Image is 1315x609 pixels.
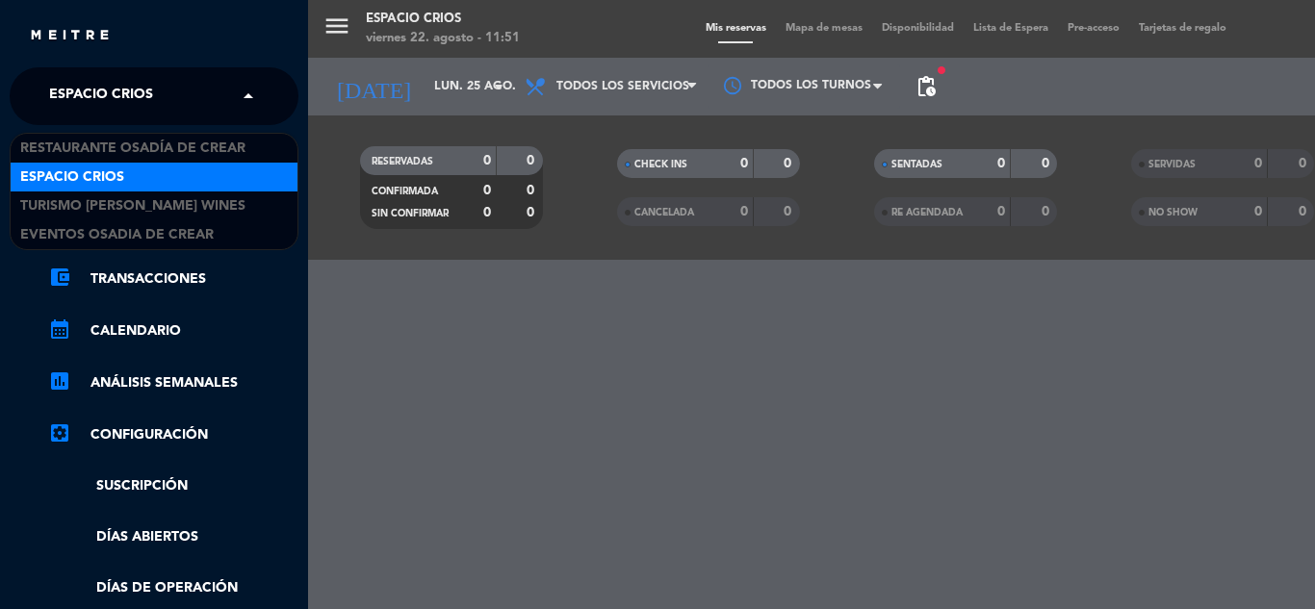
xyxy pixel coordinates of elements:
a: account_balance_walletTransacciones [48,267,298,291]
img: MEITRE [29,29,111,43]
a: Días de Operación [48,577,298,599]
a: Suscripción [48,475,298,497]
i: calendar_month [48,317,71,341]
a: Días abiertos [48,526,298,548]
span: Espacio Crios [49,76,153,116]
span: Espacio Crios [20,166,124,189]
span: Restaurante Osadía de Crear [20,138,245,160]
span: Eventos Osadia de Crear [20,224,214,246]
span: Turismo [PERSON_NAME] Wines [20,195,245,217]
i: account_balance_wallet [48,266,71,289]
span: fiber_manual_record [936,64,947,76]
i: assessment [48,369,71,393]
a: Configuración [48,423,298,446]
a: assessmentANÁLISIS SEMANALES [48,371,298,394]
span: pending_actions [915,75,938,98]
a: calendar_monthCalendario [48,319,298,343]
i: settings_applications [48,421,71,444]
